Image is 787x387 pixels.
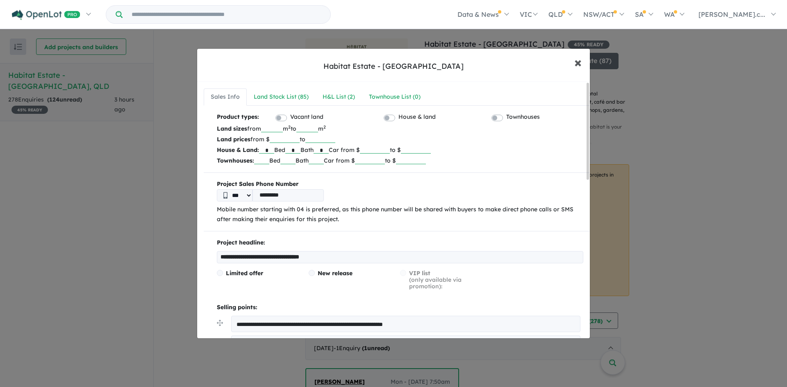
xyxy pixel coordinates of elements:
[217,157,254,164] b: Townhouses:
[318,269,353,277] span: New release
[217,320,223,326] img: drag.svg
[217,145,583,155] p: Bed Bath Car from $ to $
[226,269,263,277] span: Limited offer
[506,112,540,122] label: Townhouses
[217,205,583,224] p: Mobile number starting with 04 is preferred, as this phone number will be shared with buyers to m...
[217,303,583,312] p: Selling points:
[698,10,765,18] span: [PERSON_NAME].c...
[288,124,291,130] sup: 2
[12,10,80,20] img: Openlot PRO Logo White
[223,192,227,199] img: Phone icon
[217,179,583,189] b: Project Sales Phone Number
[290,112,323,122] label: Vacant land
[217,136,250,143] b: Land prices
[398,112,436,122] label: House & land
[124,6,329,23] input: Try estate name, suburb, builder or developer
[217,123,583,134] p: from m to m
[211,92,240,102] div: Sales Info
[217,238,583,248] p: Project headline:
[217,155,583,166] p: Bed Bath Car from $ to $
[254,92,309,102] div: Land Stock List ( 85 )
[217,125,247,132] b: Land sizes
[217,146,259,154] b: House & Land:
[217,112,259,123] b: Product types:
[323,124,326,130] sup: 2
[323,61,464,72] div: Habitat Estate - [GEOGRAPHIC_DATA]
[574,53,582,71] span: ×
[369,92,421,102] div: Townhouse List ( 0 )
[323,92,355,102] div: H&L List ( 2 )
[217,134,583,145] p: from $ to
